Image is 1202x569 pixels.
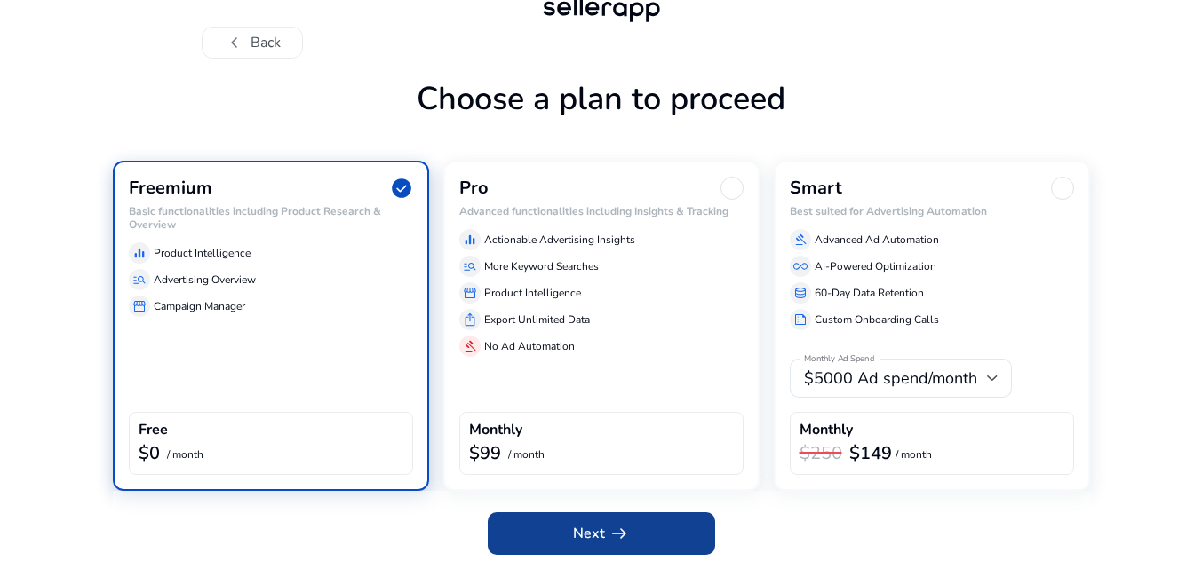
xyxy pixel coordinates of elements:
[469,441,501,465] b: $99
[154,245,251,261] p: Product Intelligence
[793,259,808,273] span: all_inclusive
[804,367,977,389] span: $5000 Ad spend/month
[463,233,477,247] span: equalizer
[815,258,936,274] p: AI-Powered Optimization
[463,286,477,300] span: storefront
[202,27,303,59] button: chevron_leftBack
[793,312,808,327] span: summarize
[793,233,808,247] span: gavel
[129,205,413,231] h6: Basic functionalities including Product Research & Overview
[139,441,160,465] b: $0
[609,523,630,544] span: arrow_right_alt
[224,32,245,53] span: chevron_left
[790,178,842,199] h3: Smart
[793,286,808,300] span: database
[484,258,599,274] p: More Keyword Searches
[132,299,147,313] span: storefront
[463,259,477,273] span: manage_search
[154,298,245,314] p: Campaign Manager
[154,272,256,288] p: Advertising Overview
[113,80,1090,161] h1: Choose a plan to proceed
[463,339,477,353] span: gavel
[484,232,635,248] p: Actionable Advertising Insights
[508,449,545,461] p: / month
[573,523,630,544] span: Next
[463,312,477,327] span: ios_share
[815,232,939,248] p: Advanced Ad Automation
[815,285,924,301] p: 60-Day Data Retention
[459,178,489,199] h3: Pro
[132,246,147,260] span: equalizer
[167,449,203,461] p: / month
[800,443,842,464] h3: $250
[815,312,939,328] p: Custom Onboarding Calls
[488,512,715,555] button: Nextarrow_right_alt
[390,177,413,200] span: check_circle
[469,422,522,439] h4: Monthly
[132,273,147,287] span: manage_search
[800,422,853,439] h4: Monthly
[459,205,744,217] h6: Advanced functionalities including Insights & Tracking
[129,178,212,199] h3: Freemium
[139,422,168,439] h4: Free
[484,338,575,354] p: No Ad Automation
[849,441,892,465] b: $149
[804,353,874,366] mat-label: Monthly Ad Spend
[896,449,932,461] p: / month
[484,312,590,328] p: Export Unlimited Data
[790,205,1074,217] h6: Best suited for Advertising Automation
[484,285,581,301] p: Product Intelligence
